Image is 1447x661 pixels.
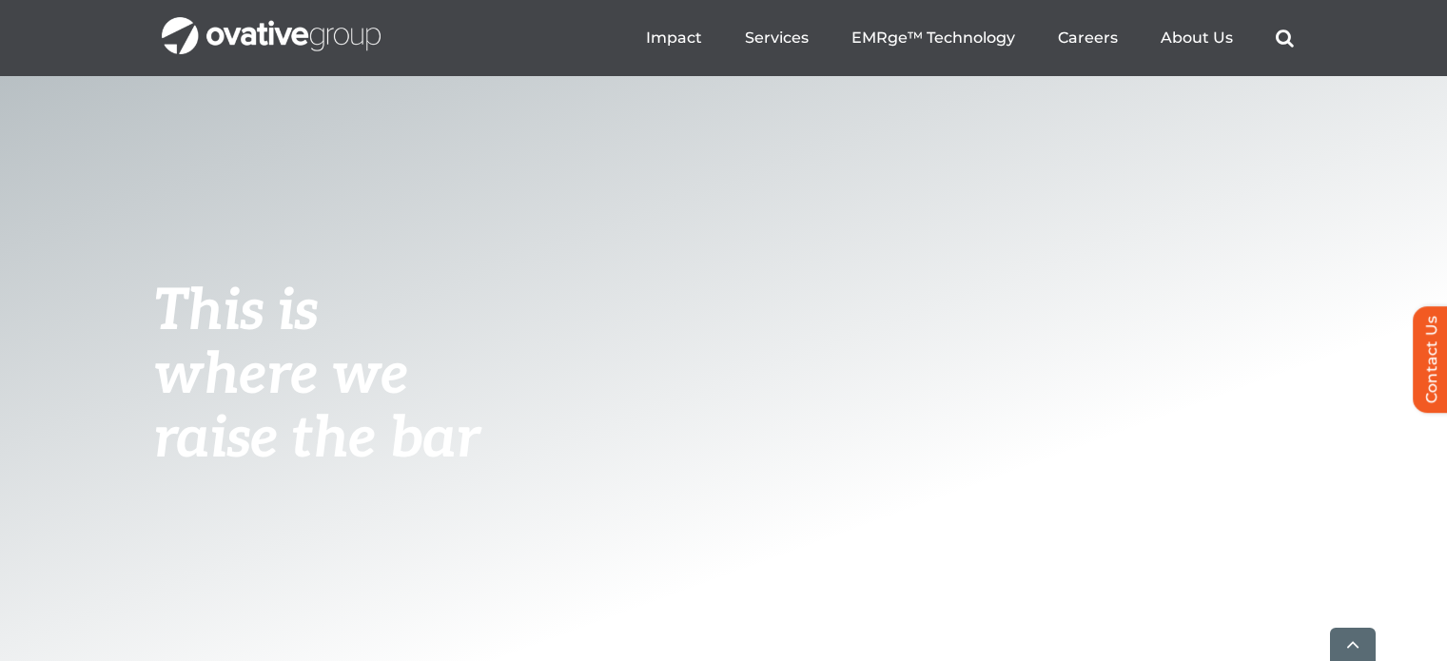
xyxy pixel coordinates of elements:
[646,8,1294,68] nav: Menu
[1058,29,1118,48] a: Careers
[153,341,479,474] span: where we raise the bar
[162,15,381,33] a: OG_Full_horizontal_WHT
[1161,29,1233,48] a: About Us
[153,278,319,346] span: This is
[1276,29,1294,48] a: Search
[646,29,702,48] a: Impact
[851,29,1015,48] a: EMRge™ Technology
[745,29,809,48] a: Services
